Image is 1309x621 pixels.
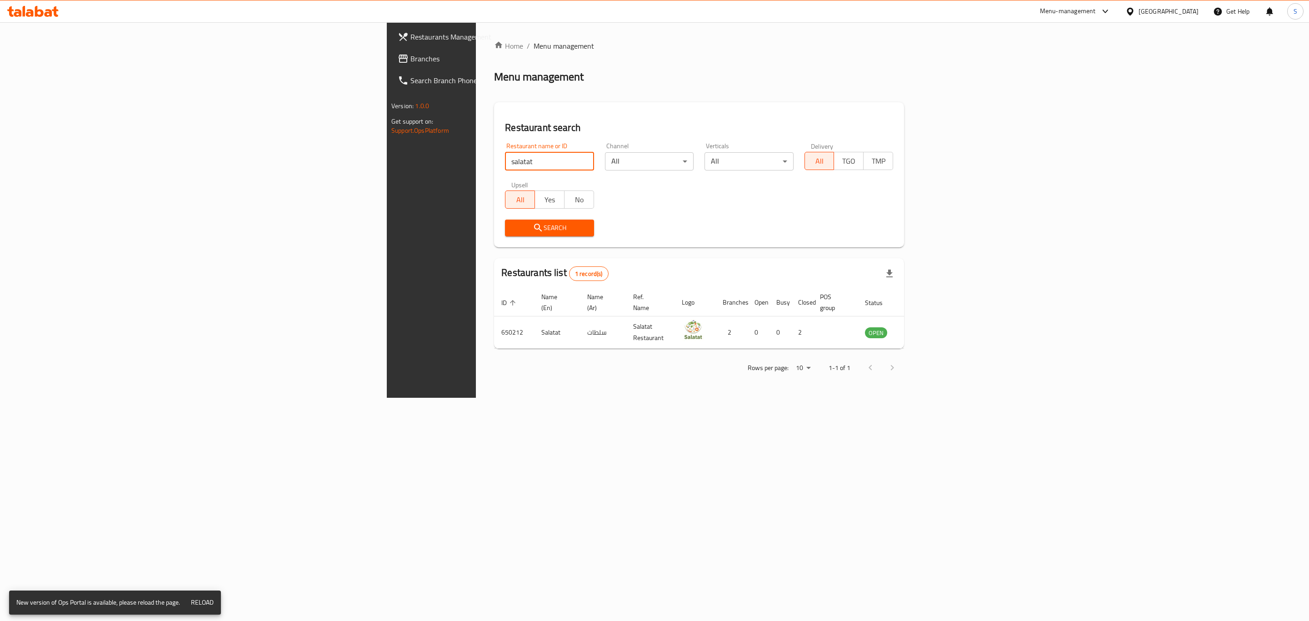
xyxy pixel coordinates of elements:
[391,100,414,112] span: Version:
[511,181,528,188] label: Upsell
[390,26,605,48] a: Restaurants Management
[541,291,569,313] span: Name (En)
[682,319,704,342] img: Salatat
[505,121,893,135] h2: Restaurant search
[505,190,535,209] button: All
[564,190,594,209] button: No
[674,289,715,316] th: Logo
[863,152,893,170] button: TMP
[747,316,769,349] td: 0
[587,291,615,313] span: Name (Ar)
[747,289,769,316] th: Open
[791,316,813,349] td: 2
[865,327,887,338] div: OPEN
[391,115,433,127] span: Get support on:
[769,289,791,316] th: Busy
[410,53,598,64] span: Branches
[704,152,793,170] div: All
[568,193,590,206] span: No
[390,48,605,70] a: Branches
[633,291,664,313] span: Ref. Name
[191,597,214,608] span: Reload
[415,100,429,112] span: 1.0.0
[569,266,609,281] div: Total records count
[539,193,561,206] span: Yes
[505,152,594,170] input: Search for restaurant name or ID..
[410,75,598,86] span: Search Branch Phone
[748,362,789,374] p: Rows per page:
[715,316,747,349] td: 2
[505,220,594,236] button: Search
[16,593,180,612] div: New version of Ops Portal is available, please reload the page.
[791,289,813,316] th: Closed
[1139,6,1199,16] div: [GEOGRAPHIC_DATA]
[792,361,814,375] div: Rows per page:
[501,297,519,308] span: ID
[390,70,605,91] a: Search Branch Phone
[535,190,565,209] button: Yes
[715,289,747,316] th: Branches
[494,40,904,51] nav: breadcrumb
[605,152,694,170] div: All
[1294,6,1297,16] span: S
[769,316,791,349] td: 0
[509,193,531,206] span: All
[834,152,864,170] button: TGO
[512,222,586,234] span: Search
[570,270,608,278] span: 1 record(s)
[838,155,860,168] span: TGO
[811,143,834,149] label: Delivery
[410,31,598,42] span: Restaurants Management
[829,362,850,374] p: 1-1 of 1
[391,125,449,136] a: Support.OpsPlatform
[494,289,937,349] table: enhanced table
[809,155,831,168] span: All
[804,152,834,170] button: All
[865,297,894,308] span: Status
[501,266,608,281] h2: Restaurants list
[187,594,217,611] button: Reload
[626,316,674,349] td: Salatat Restaurant
[879,263,900,285] div: Export file
[865,328,887,338] span: OPEN
[1040,6,1096,17] div: Menu-management
[820,291,847,313] span: POS group
[867,155,889,168] span: TMP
